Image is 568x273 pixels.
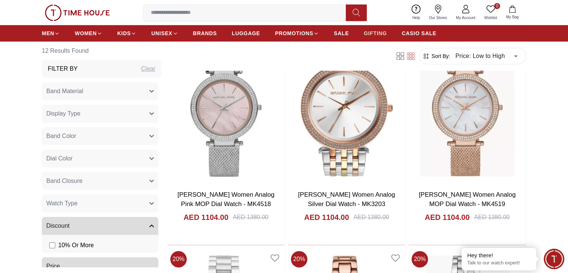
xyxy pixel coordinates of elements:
[58,241,94,250] span: 10 % Or More
[42,194,158,212] button: Watch Type
[46,154,72,163] span: Dial Color
[408,3,425,22] a: Help
[409,30,526,184] img: MICHAEL KORS Women Analog MOP Dial Watch - MK4519
[141,64,155,73] div: Clear
[49,242,55,248] input: 10% Or More
[232,30,260,37] span: LUGGAGE
[46,262,60,271] span: Price
[42,82,158,100] button: Band Material
[232,27,260,40] a: LUGGAGE
[402,27,437,40] a: CASIO SALE
[275,30,313,37] span: PROMOTIONS
[46,109,80,118] span: Display Type
[46,199,78,208] span: Watch Type
[453,15,478,21] span: My Account
[291,251,307,267] span: 20 %
[474,213,509,222] div: AED 1380.00
[304,212,349,223] h4: AED 1104.00
[151,27,178,40] a: UNISEX
[402,30,437,37] span: CASIO SALE
[46,221,69,230] span: Discount
[426,15,450,21] span: Our Stores
[425,3,451,22] a: Our Stores
[167,30,285,184] img: MICHAEL KORS Women Analog Pink MOP Dial Watch - MK4518
[467,252,531,259] div: Hey there!
[117,27,136,40] a: KIDS
[193,27,217,40] a: BRANDS
[75,27,102,40] a: WOMEN
[42,150,158,168] button: Dial Color
[42,172,158,190] button: Band Closure
[425,212,469,223] h4: AED 1104.00
[46,87,83,96] span: Band Material
[450,46,523,67] div: Price: Low to High
[117,30,131,37] span: KIDS
[42,30,54,37] span: MEN
[151,30,172,37] span: UNISEX
[42,105,158,123] button: Display Type
[409,15,423,21] span: Help
[233,213,268,222] div: AED 1380.00
[494,3,500,9] span: 0
[502,4,523,21] button: My Bag
[46,132,76,141] span: Band Color
[334,30,349,37] span: SALE
[544,249,564,269] div: Chat Widget
[288,30,405,184] img: MICHAEL KORS Women Analog Silver Dial Watch - MK3203
[480,3,502,22] a: 0Wishlist
[503,14,522,20] span: My Bag
[430,52,450,60] span: Sort By:
[419,191,516,208] a: [PERSON_NAME] Women Analog MOP Dial Watch - MK4519
[364,30,387,37] span: GIFTING
[177,191,274,208] a: [PERSON_NAME] Women Analog Pink MOP Dial Watch - MK4518
[334,27,349,40] a: SALE
[364,27,387,40] a: GIFTING
[298,191,395,208] a: [PERSON_NAME] Women Analog Silver Dial Watch - MK3203
[42,42,161,60] h6: 12 Results Found
[481,15,500,21] span: Wishlist
[193,30,217,37] span: BRANDS
[170,251,187,267] span: 20 %
[42,27,60,40] a: MEN
[467,260,531,266] p: Talk to our watch expert!
[353,213,389,222] div: AED 1380.00
[45,4,110,21] img: ...
[275,27,319,40] a: PROMOTIONS
[42,217,158,235] button: Discount
[412,251,428,267] span: 20 %
[42,127,158,145] button: Band Color
[422,52,450,60] button: Sort By:
[46,177,83,185] span: Band Closure
[48,64,78,73] h3: Filter By
[183,212,228,223] h4: AED 1104.00
[75,30,97,37] span: WOMEN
